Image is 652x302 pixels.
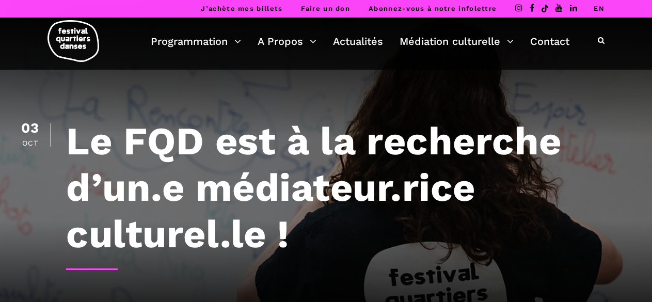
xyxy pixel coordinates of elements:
a: Actualités [333,33,383,50]
a: A Propos [258,33,316,50]
img: logo-fqd-med [47,20,99,62]
a: Abonnez-vous à notre infolettre [369,5,497,12]
a: EN [594,5,605,12]
h1: Le FQD est à la recherche d’un.e médiateur.rice culturel.le ! [66,118,631,257]
div: 03 [21,121,40,135]
a: Programmation [151,33,241,50]
div: Oct [21,139,40,147]
a: Médiation culturelle [400,33,514,50]
a: Contact [530,33,569,50]
a: J’achète mes billets [201,5,282,12]
a: Faire un don [301,5,350,12]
